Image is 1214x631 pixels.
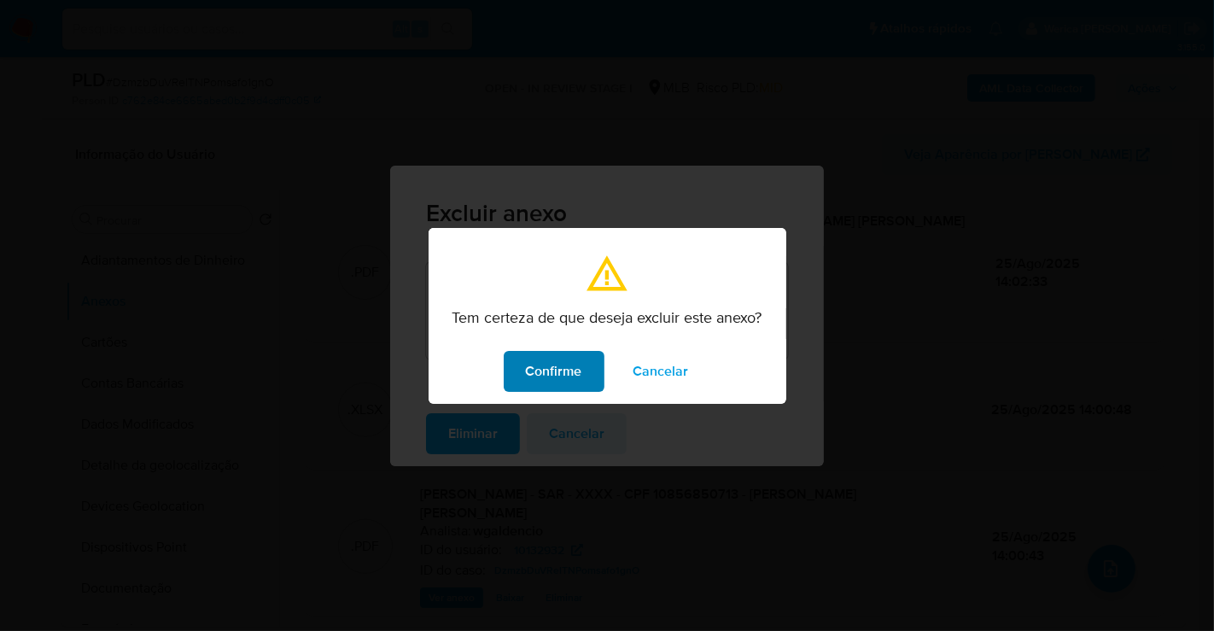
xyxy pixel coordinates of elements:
button: modal_confirmation.cancel [611,351,711,392]
span: Cancelar [633,353,689,390]
span: Confirme [526,353,582,390]
div: modal_confirmation.title [429,228,786,404]
button: modal_confirmation.confirm [504,351,604,392]
p: Tem certeza de que deseja excluir este anexo? [452,308,762,327]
